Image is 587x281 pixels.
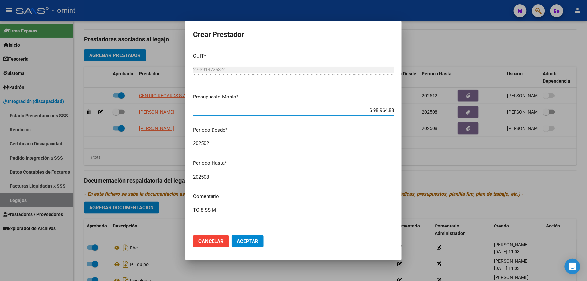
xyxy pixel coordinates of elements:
[193,93,394,101] p: Presupuesto Monto
[193,29,394,41] h2: Crear Prestador
[198,238,224,244] span: Cancelar
[193,53,394,60] p: CUIT
[193,193,394,200] p: Comentario
[193,235,229,247] button: Cancelar
[193,160,394,167] p: Periodo Hasta
[193,126,394,134] p: Periodo Desde
[237,238,258,244] span: Aceptar
[232,235,264,247] button: Aceptar
[565,259,580,274] div: Open Intercom Messenger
